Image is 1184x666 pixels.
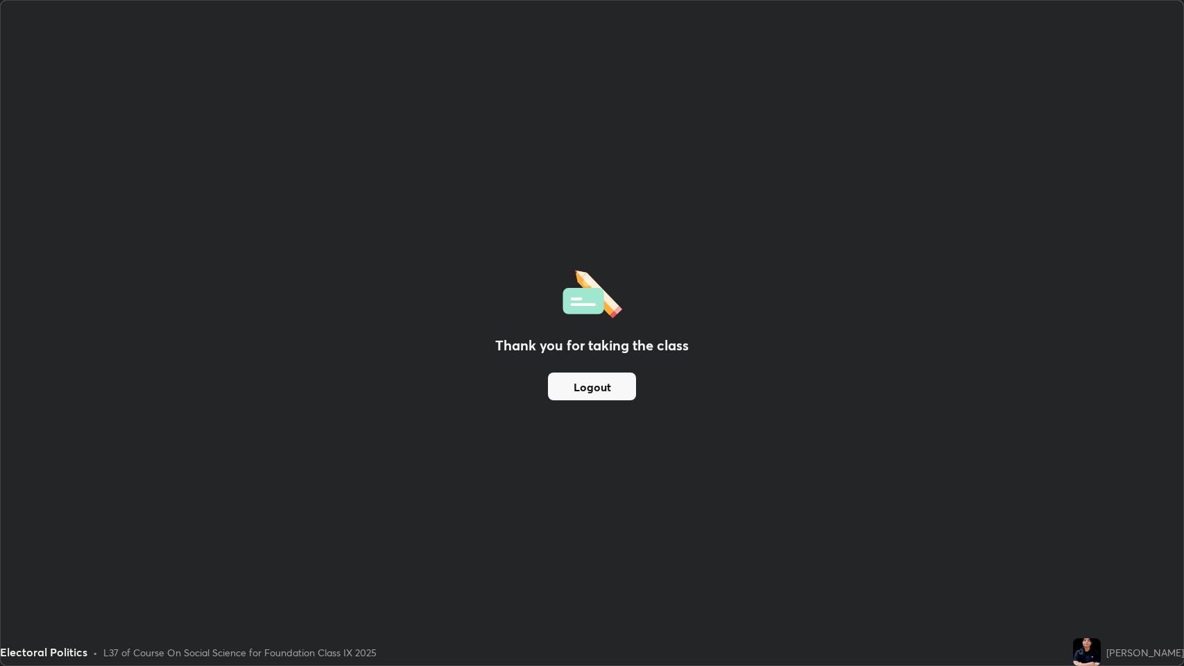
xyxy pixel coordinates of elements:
[93,645,98,660] div: •
[548,373,636,400] button: Logout
[495,335,689,356] h2: Thank you for taking the class
[563,266,622,318] img: offlineFeedback.1438e8b3.svg
[1073,638,1101,666] img: bbb9ae76d40e4962943633a354013b63.jpg
[103,645,377,660] div: L37 of Course On Social Science for Foundation Class IX 2025
[1106,645,1184,660] div: [PERSON_NAME]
